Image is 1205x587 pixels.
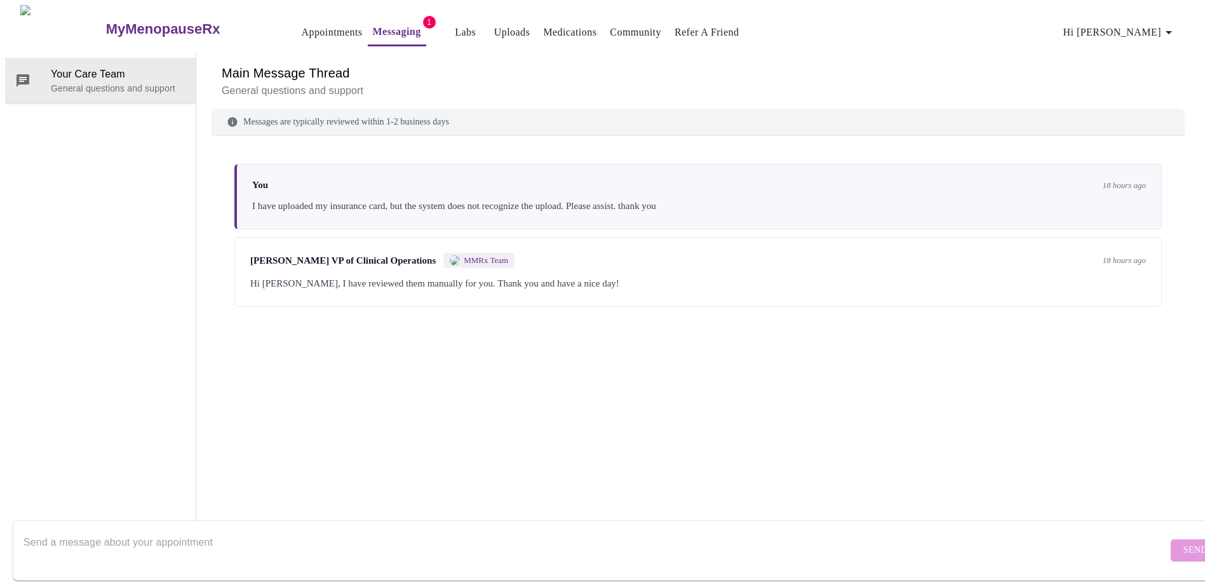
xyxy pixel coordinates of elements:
div: I have uploaded my insurance card, but the system does not recognize the upload. Please assist. t... [252,198,1146,213]
div: Your Care TeamGeneral questions and support [5,58,196,104]
span: [PERSON_NAME] VP of Clinical Operations [250,255,436,266]
a: Medications [543,24,596,41]
h3: MyMenopauseRx [106,21,220,37]
button: Refer a Friend [670,20,744,45]
div: Messages are typically reviewed within 1-2 business days [212,109,1185,136]
span: Hi [PERSON_NAME] [1063,24,1176,41]
span: 18 hours ago [1102,255,1146,266]
a: Appointments [301,24,362,41]
button: Messaging [368,19,426,46]
textarea: Send a message about your appointment [24,530,1168,570]
img: MyMenopauseRx Logo [20,5,104,53]
button: Uploads [489,20,535,45]
img: MMRX [450,255,460,266]
span: Your Care Team [51,67,185,82]
a: Uploads [494,24,530,41]
span: MMRx Team [464,255,508,266]
span: 18 hours ago [1102,180,1146,191]
button: Hi [PERSON_NAME] [1058,20,1181,45]
a: Community [610,24,661,41]
button: Community [605,20,666,45]
span: You [252,180,268,191]
a: Refer a Friend [675,24,739,41]
a: MyMenopauseRx [104,7,271,51]
button: Medications [538,20,602,45]
button: Appointments [296,20,367,45]
button: Labs [445,20,486,45]
a: Messaging [373,23,421,41]
div: Hi [PERSON_NAME], I have reviewed them manually for you. Thank you and have a nice day! [250,276,1146,291]
a: Labs [455,24,476,41]
span: 1 [423,16,436,29]
p: General questions and support [222,83,1175,98]
h6: Main Message Thread [222,63,1175,83]
p: General questions and support [51,82,185,95]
